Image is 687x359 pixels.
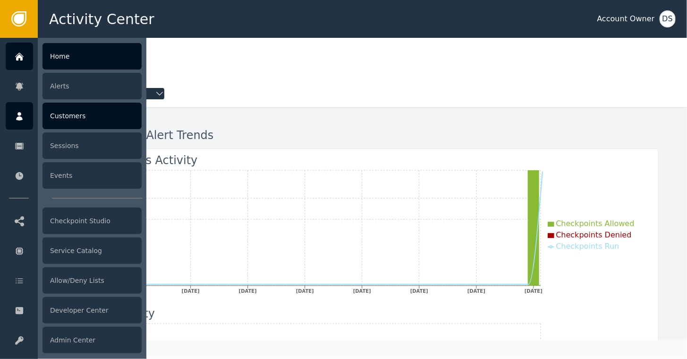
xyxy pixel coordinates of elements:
[42,267,142,294] div: Allow/Deny Lists
[6,326,142,354] a: Admin Center
[556,242,619,251] span: Checkpoints Run
[42,103,142,129] div: Customers
[6,237,142,264] a: Service Catalog
[597,13,655,25] div: Account Owner
[238,289,256,294] tspan: [DATE]
[353,289,371,294] tspan: [DATE]
[556,230,632,239] span: Checkpoints Denied
[660,10,676,27] button: DS
[42,237,142,264] div: Service Catalog
[42,297,142,324] div: Developer Center
[42,132,142,159] div: Sessions
[6,267,142,294] a: Allow/Deny Lists
[6,207,142,235] a: Checkpoint Studio
[181,289,199,294] tspan: [DATE]
[6,102,142,130] a: Customers
[42,162,142,189] div: Events
[49,9,154,30] span: Activity Center
[556,219,635,228] span: Checkpoints Allowed
[6,132,142,159] a: Sessions
[42,43,142,70] div: Home
[467,289,485,294] tspan: [DATE]
[6,72,142,100] a: Alerts
[42,73,142,99] div: Alerts
[67,52,659,73] div: Welcome
[296,289,314,294] tspan: [DATE]
[410,289,428,294] tspan: [DATE]
[6,162,142,189] a: Events
[525,289,543,294] tspan: [DATE]
[6,43,142,70] a: Home
[6,297,142,324] a: Developer Center
[42,208,142,234] div: Checkpoint Studio
[42,327,142,353] div: Admin Center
